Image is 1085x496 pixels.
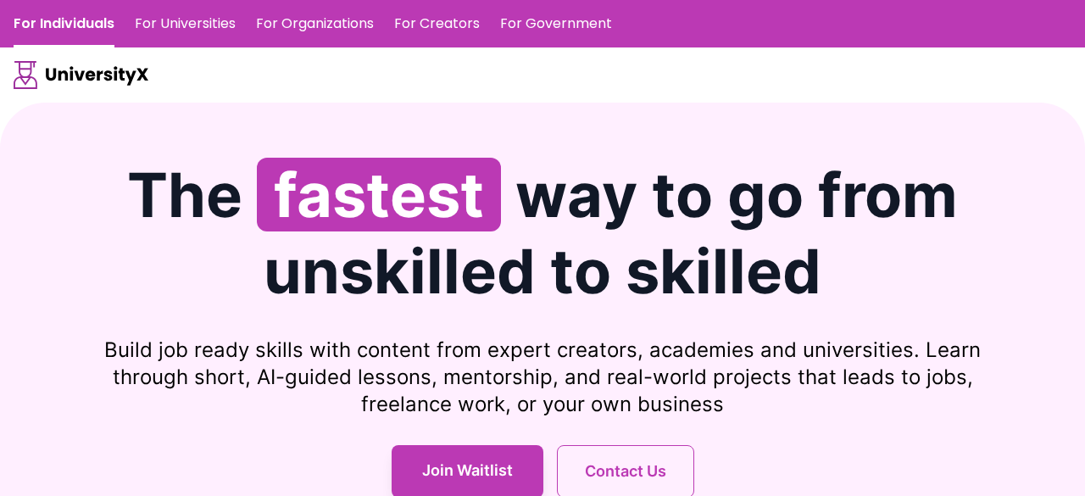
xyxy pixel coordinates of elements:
[14,61,149,89] img: UniversityX
[14,337,1071,418] p: Build job ready skills with content from expert creators, academies and universities. Learn throu...
[14,157,1071,309] h1: The way to go from unskilled to skilled
[257,158,501,231] span: fastest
